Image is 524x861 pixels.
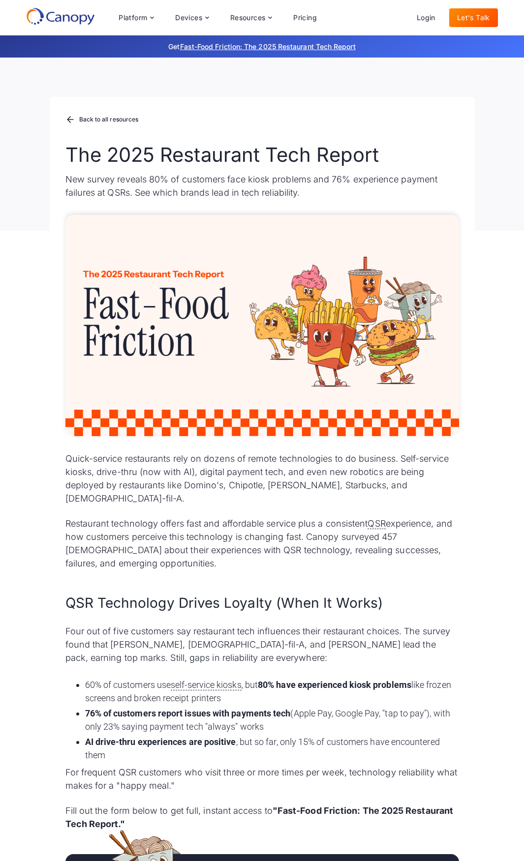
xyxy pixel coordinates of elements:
[65,143,459,167] h1: The 2025 Restaurant Tech Report
[368,518,385,529] span: QSR
[222,8,279,28] div: Resources
[285,8,325,27] a: Pricing
[167,8,216,28] div: Devices
[171,680,242,690] span: self-service kiosks
[409,8,443,27] a: Login
[79,117,139,122] div: Back to all resources
[85,737,236,747] strong: AI drive-thru experiences are positive
[85,735,459,762] li: , but so far, only 15% of customers have encountered them
[85,707,459,733] li: (Apple Pay, Google Pay, "tap to pay"), with only 23% saying payment tech "always" works
[65,766,459,792] p: For frequent QSR customers who visit three or more times per week, technology reliability what ma...
[65,804,459,831] p: Fill out the form below to get full, instant access to
[65,114,139,126] a: Back to all resources
[65,173,459,199] p: New survey reveals 80% of customers face kiosk problems and 76% experience payment failures at QS...
[175,14,202,21] div: Devices
[85,708,291,718] strong: 76% of customers report issues with payments tech
[449,8,498,27] a: Let's Talk
[111,8,161,28] div: Platform
[119,14,147,21] div: Platform
[65,517,459,570] p: Restaurant technology offers fast and affordable service plus a consistent experience, and how cu...
[258,680,411,690] strong: 80% have experienced kiosk problems
[85,678,459,705] li: 60% of customers use , but like frozen screens and broken receipt printers
[65,594,459,613] h2: QSR Technology Drives Loyalty (When It Works)
[21,41,503,52] p: Get
[65,624,459,664] p: Four out of five customers say restaurant tech influences their restaurant choices. The survey fo...
[180,42,356,51] a: Fast-Food Friction: The 2025 Restaurant Tech Report
[65,452,459,505] p: Quick-service restaurants rely on dozens of remote technologies to do business. Self-service kios...
[230,14,266,21] div: Resources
